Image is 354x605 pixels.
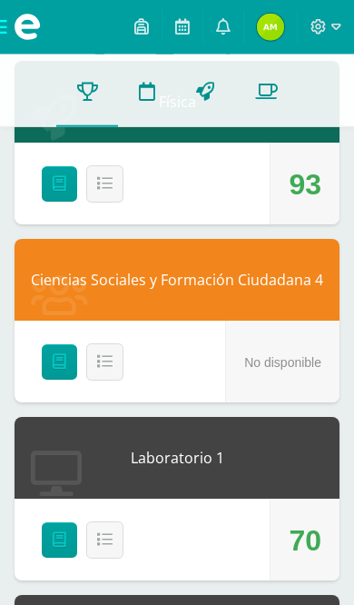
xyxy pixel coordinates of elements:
img: 959caf25cb32793ae6d8ad5737cda1d7.png [257,14,284,41]
div: Ciencias Sociales y Formación Ciudadana 4 [15,239,339,321]
div: 70 [289,500,321,581]
div: Laboratorio 1 [15,417,339,499]
div: 93 [289,144,321,225]
span: No disponible [244,355,321,370]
